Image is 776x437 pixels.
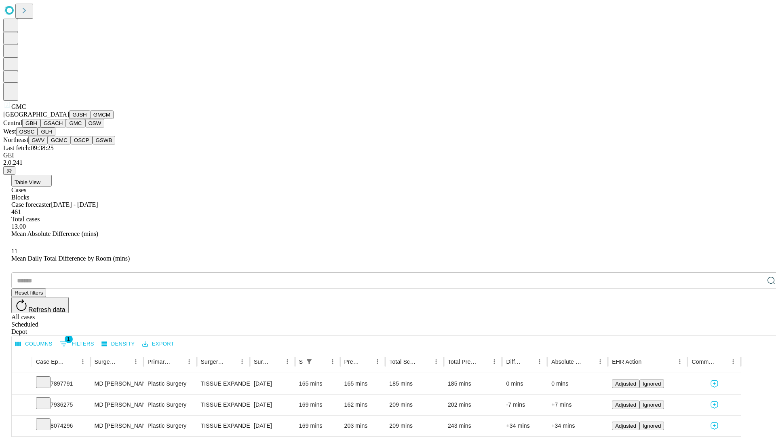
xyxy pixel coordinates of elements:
div: MD [PERSON_NAME] [PERSON_NAME] Md [95,416,139,436]
div: Absolute Difference [551,359,582,365]
span: West [3,128,16,135]
span: Central [3,119,22,126]
button: OSW [85,119,105,127]
span: Ignored [643,402,661,408]
button: Sort [419,356,430,367]
div: -7 mins [506,395,543,415]
div: 165 mins [344,373,382,394]
button: Adjusted [612,380,639,388]
div: +34 mins [551,416,604,436]
span: [DATE] - [DATE] [51,201,98,208]
button: Ignored [639,401,664,409]
button: Expand [16,377,28,391]
button: OSCP [71,136,93,144]
button: Density [99,338,137,350]
div: 0 mins [506,373,543,394]
span: @ [6,168,12,174]
button: Reset filters [11,289,46,297]
button: GLH [38,127,55,136]
div: Comments [692,359,715,365]
div: 169 mins [299,395,336,415]
span: Northeast [3,136,28,143]
button: Select columns [13,338,55,350]
div: EHR Action [612,359,641,365]
div: 165 mins [299,373,336,394]
button: Sort [119,356,130,367]
button: Menu [674,356,685,367]
div: [DATE] [254,373,291,394]
button: GSWB [93,136,116,144]
div: 1 active filter [304,356,315,367]
span: Last fetch: 09:38:25 [3,144,54,151]
div: 209 mins [389,416,440,436]
button: Menu [282,356,293,367]
button: Sort [716,356,727,367]
button: Sort [316,356,327,367]
button: GWV [28,136,48,144]
span: Ignored [643,423,661,429]
div: 209 mins [389,395,440,415]
div: 8074296 [36,416,86,436]
div: TISSUE EXPANDER PLACEMENT IN [MEDICAL_DATA] [201,395,246,415]
div: Primary Service [148,359,171,365]
button: Show filters [304,356,315,367]
div: 2.0.241 [3,159,773,166]
button: Sort [225,356,236,367]
div: 203 mins [344,416,382,436]
span: Table View [15,179,40,185]
div: Scheduled In Room Duration [299,359,303,365]
div: Surgery Date [254,359,270,365]
span: 1 [65,335,73,343]
button: GBH [22,119,40,127]
span: Reset filters [15,290,43,296]
div: [DATE] [254,395,291,415]
div: Predicted In Room Duration [344,359,360,365]
button: Adjusted [612,422,639,430]
span: Mean Absolute Difference (mins) [11,230,98,237]
button: Expand [16,419,28,433]
div: +34 mins [506,416,543,436]
div: TISSUE EXPANDER PLACEMENT IN [MEDICAL_DATA] [201,416,246,436]
div: Plastic Surgery [148,416,192,436]
button: Expand [16,398,28,412]
button: Sort [172,356,183,367]
div: 0 mins [551,373,604,394]
button: Menu [595,356,606,367]
span: 11 [11,248,17,255]
div: MD [PERSON_NAME] [PERSON_NAME] Md [95,395,139,415]
div: 243 mins [448,416,498,436]
button: Menu [534,356,545,367]
div: Plastic Surgery [148,395,192,415]
button: OSSC [16,127,38,136]
div: 185 mins [448,373,498,394]
div: Plastic Surgery [148,373,192,394]
span: Adjusted [615,381,636,387]
div: 7936275 [36,395,86,415]
button: Menu [327,356,338,367]
span: GMC [11,103,26,110]
div: Case Epic Id [36,359,65,365]
span: 461 [11,208,21,215]
div: MD [PERSON_NAME] [PERSON_NAME] Md [95,373,139,394]
button: Sort [270,356,282,367]
button: Sort [642,356,654,367]
button: GMCM [90,110,114,119]
button: Refresh data [11,297,69,313]
button: Ignored [639,422,664,430]
div: Total Predicted Duration [448,359,477,365]
div: [DATE] [254,416,291,436]
button: Ignored [639,380,664,388]
div: Surgery Name [201,359,224,365]
button: Export [140,338,176,350]
span: Case forecaster [11,201,51,208]
button: Table View [11,175,52,187]
span: Adjusted [615,423,636,429]
span: Mean Daily Total Difference by Room (mins) [11,255,130,262]
span: 13.00 [11,223,26,230]
div: Surgeon Name [95,359,118,365]
button: Menu [130,356,141,367]
div: TISSUE EXPANDER PLACEMENT IN [MEDICAL_DATA] [201,373,246,394]
button: Menu [183,356,195,367]
div: +7 mins [551,395,604,415]
button: Sort [523,356,534,367]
